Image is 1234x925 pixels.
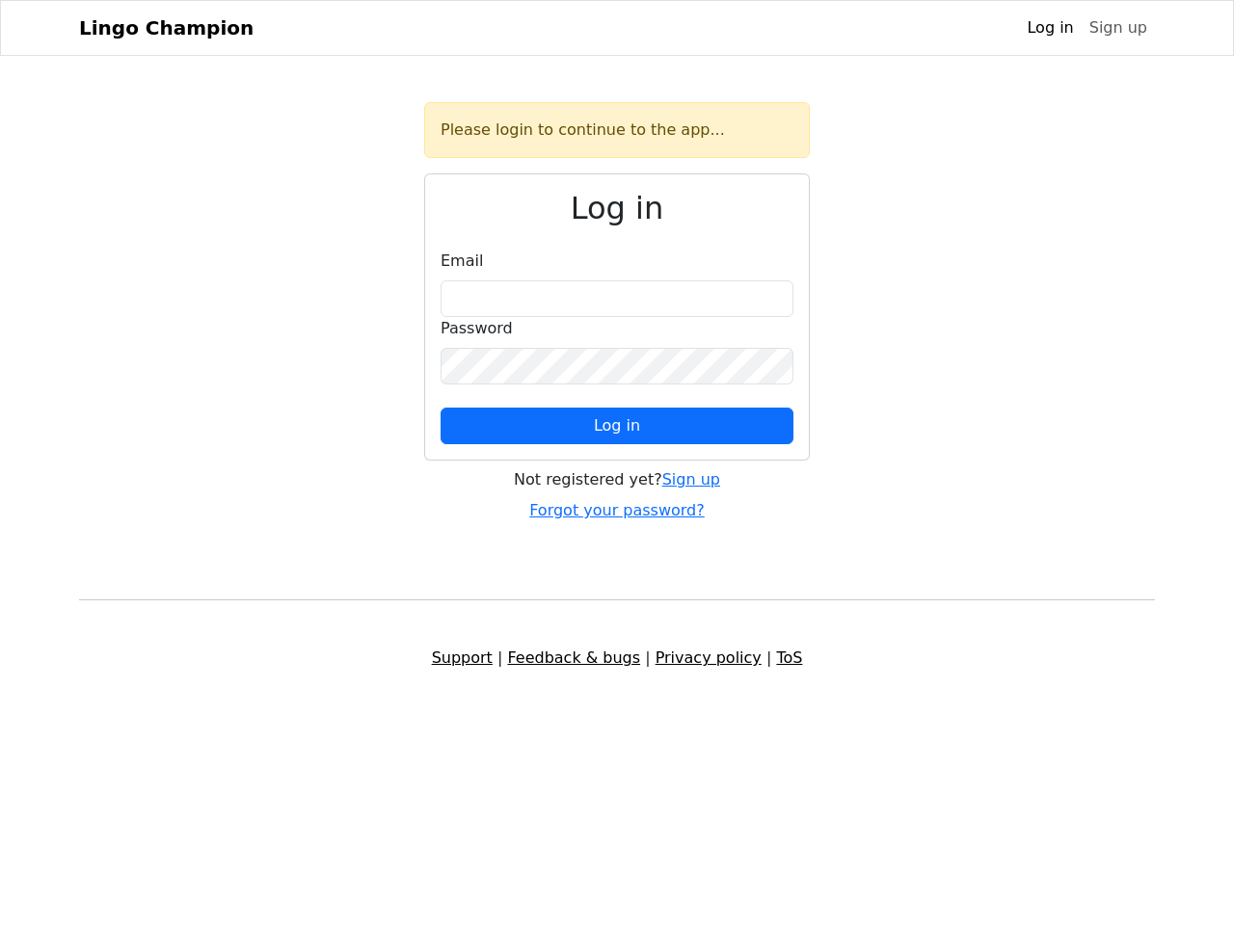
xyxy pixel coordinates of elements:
div: | | | [67,647,1167,670]
a: ToS [776,648,802,667]
div: Not registered yet? [424,468,810,491]
h2: Log in [441,190,793,226]
button: Log in [441,408,793,444]
a: Forgot your password? [529,501,705,519]
a: Privacy policy [656,648,762,667]
a: Sign up [1082,9,1155,47]
span: Log in [594,416,640,435]
a: Support [432,648,493,667]
a: Lingo Champion [79,9,254,47]
a: Log in [1019,9,1081,47]
a: Sign up [662,470,720,489]
div: Please login to continue to the app... [424,102,810,158]
label: Email [441,250,483,273]
label: Password [441,317,513,340]
a: Feedback & bugs [507,648,640,667]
